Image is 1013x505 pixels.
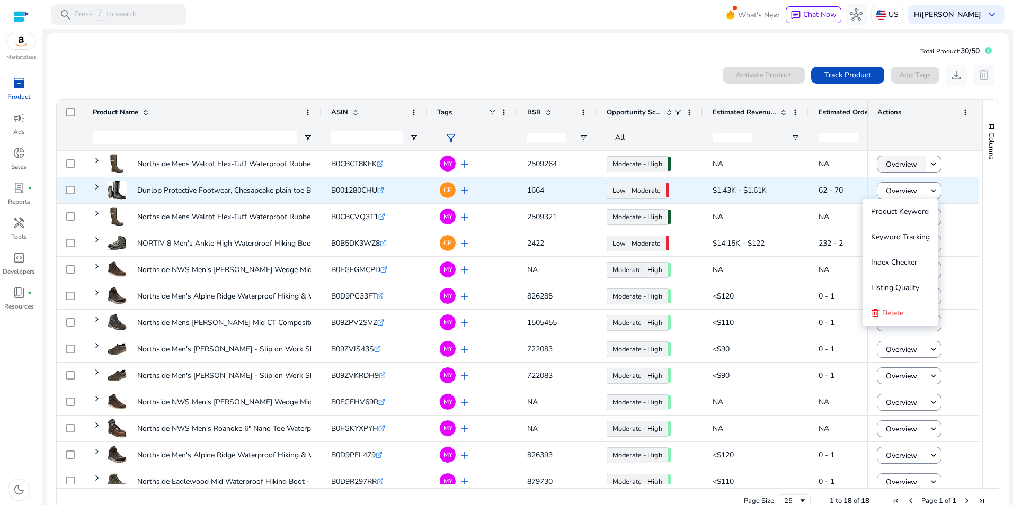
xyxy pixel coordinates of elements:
[946,65,967,86] button: download
[607,288,668,304] a: Moderate - High
[13,483,25,496] span: dark_mode
[819,371,834,381] span: 0 - 1
[527,159,557,169] span: 2509264
[13,127,25,137] p: Ads
[13,251,25,264] span: code_blocks
[607,156,668,172] a: Moderate - High
[929,424,938,434] mat-icon: keyboard_arrow_down
[331,131,403,144] input: ASIN Filter Input
[443,478,452,484] span: MY
[877,341,926,358] button: Overview
[886,154,917,175] span: Overview
[137,312,414,333] p: Northside Mens [PERSON_NAME] Mid CT Composite Toe Waterproof Work Boots...
[929,186,938,195] mat-icon: keyboard_arrow_down
[527,397,538,407] span: NA
[527,265,538,275] span: NA
[458,369,471,382] span: add
[13,182,25,194] span: lab_profile
[886,418,917,440] span: Overview
[615,132,625,142] span: All
[137,206,366,228] p: Northside Mens Walcot Flex-Tuff Waterproof Rubber Boot- All-Day...
[137,444,358,466] p: Northside Men's Alpine Ridge Waterproof Hiking & Work Boots -...
[963,497,971,505] div: Next Page
[137,471,380,492] p: Northside Eaglewood Mid Waterproof Hiking Boot - Men's Lightweight,...
[607,236,666,251] a: Low - Moderate
[877,394,926,411] button: Overview
[950,69,963,82] span: download
[74,9,137,21] p: Press to search
[713,450,734,460] span: <$120
[668,395,671,409] span: 69.31
[458,211,471,223] span: add
[527,212,557,222] span: 2509321
[527,291,553,301] span: 826285
[7,92,30,102] p: Product
[886,445,917,466] span: Overview
[886,471,917,493] span: Overview
[713,212,723,222] span: NA
[527,344,553,354] span: 722083
[713,476,734,486] span: <$110
[713,344,730,354] span: <$90
[929,450,938,460] mat-icon: keyboard_arrow_down
[892,497,900,505] div: First Page
[443,346,452,352] span: MY
[437,107,452,117] span: Tags
[713,291,734,301] span: <$120
[443,399,452,405] span: MY
[713,397,723,407] span: NA
[886,180,917,202] span: Overview
[443,213,452,220] span: MY
[791,133,799,142] button: Open Filter Menu
[929,371,938,381] mat-icon: keyboard_arrow_down
[824,69,871,80] span: Track Product
[666,183,669,197] span: 48.97
[458,317,471,329] span: add
[331,344,374,354] span: B09ZVJS43S
[607,315,668,331] a: Moderate - High
[443,266,452,273] span: MY
[331,318,377,328] span: B09ZPV2SVZ
[137,179,359,201] p: Dunlop Protective Footwear, Chesapeake plain toe Black Amazon,...
[6,53,36,61] p: Marketplace
[929,398,938,407] mat-icon: keyboard_arrow_down
[877,447,926,464] button: Overview
[921,10,981,20] b: [PERSON_NAME]
[331,212,378,222] span: B0CBCVQ3T1
[137,153,366,175] p: Northside Mens Walcot Flex-Tuff Waterproof Rubber Boot- All-Day...
[410,133,418,142] button: Open Filter Menu
[458,290,471,303] span: add
[4,302,34,311] p: Resources
[877,182,926,199] button: Overview
[819,212,829,222] span: NA
[443,160,452,167] span: MY
[28,291,32,295] span: fiber_manual_record
[59,8,72,21] span: search
[108,445,127,464] img: 41Ia9eYyo4L._AC_US40_.jpg
[108,233,127,252] img: 41Acsfyt2YL._AC_US40_.jpg
[11,162,26,172] p: Sales
[713,107,776,117] span: Estimated Revenue/Day
[527,476,553,486] span: 879730
[786,6,841,23] button: chatChat Now
[819,450,834,460] span: 0 - 1
[713,265,723,275] span: NA
[331,397,378,407] span: B0FGFHV69R
[877,156,926,173] button: Overview
[819,291,834,301] span: 0 - 1
[819,185,843,195] span: 62 - 70
[108,366,127,385] img: 31xJ9etzF2L._AC_US40_.jpg
[819,265,829,275] span: NA
[443,293,452,299] span: MY
[137,285,358,307] p: Northside Men's Alpine Ridge Waterproof Hiking & Work Boots -...
[13,286,25,299] span: book_4
[819,318,834,328] span: 0 - 1
[961,46,980,56] span: 30/50
[108,207,127,226] img: 31kq1pwga3L._AC_US40_.jpg
[886,339,917,360] span: Overview
[819,159,829,169] span: NA
[985,8,998,21] span: keyboard_arrow_down
[331,371,379,381] span: B09ZVKRDH9
[803,10,837,20] span: Chat Now
[850,8,863,21] span: hub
